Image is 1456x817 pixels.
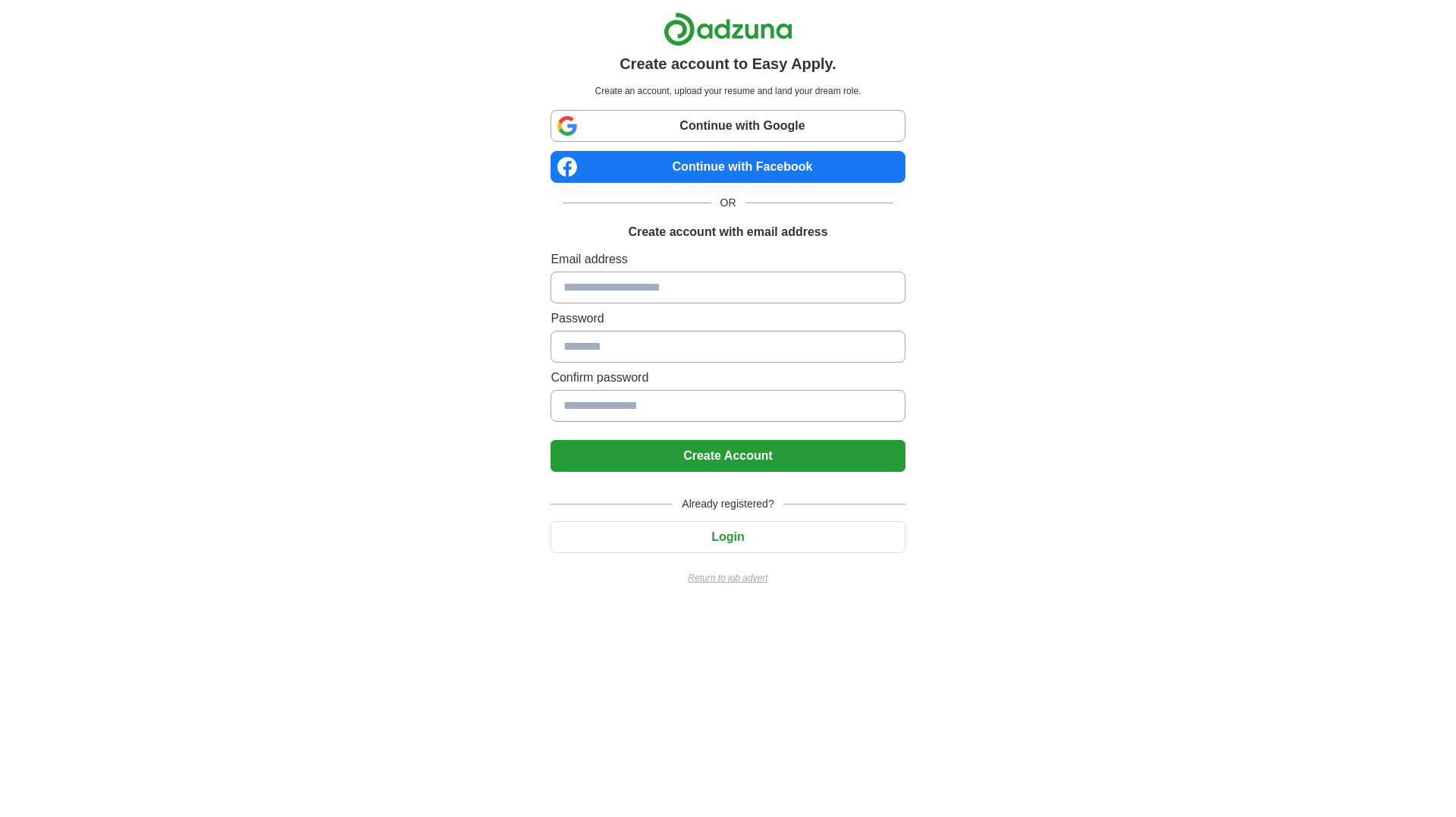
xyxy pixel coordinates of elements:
p: Create an account, upload your resume and land your dream role. [554,84,902,98]
button: Login [551,521,905,553]
h1: Create account to Easy Apply. [620,52,836,75]
label: Password [551,310,905,328]
a: Continue with Google [551,110,905,142]
button: Create Account [551,440,905,472]
span: OR [711,195,745,211]
span: Already registered? [673,496,783,512]
a: Continue with Facebook [551,151,905,183]
h1: Create account with email address [628,223,827,241]
a: Return to job advert [551,571,905,585]
a: Login [551,530,905,543]
label: Confirm password [551,369,905,387]
img: Adzuna logo [664,12,792,46]
label: Email address [551,250,905,269]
